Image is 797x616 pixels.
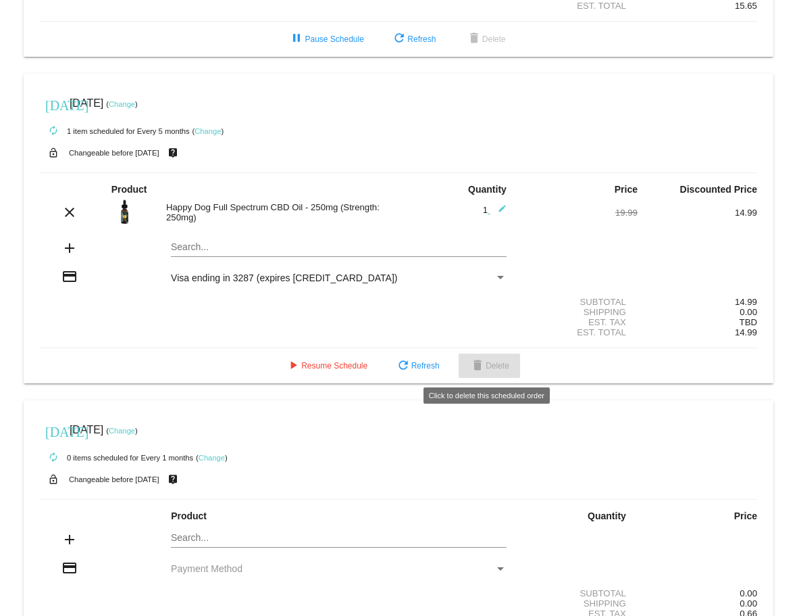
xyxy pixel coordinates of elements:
mat-icon: lock_open [45,471,61,488]
small: ( ) [196,454,228,462]
div: Subtotal [518,588,638,598]
mat-icon: refresh [391,31,407,47]
a: Change [195,127,221,135]
div: Est. Total [518,1,638,11]
div: 0.00 [638,588,757,598]
div: 14.99 [638,208,757,218]
strong: Discounted Price [680,184,757,195]
button: Pause Schedule [278,27,374,51]
input: Search... [171,242,507,253]
mat-icon: credit_card [61,560,78,576]
small: ( ) [106,427,138,435]
small: ( ) [192,127,224,135]
span: Refresh [391,34,436,44]
span: TBD [740,317,757,327]
mat-icon: live_help [165,144,181,162]
small: 0 items scheduled for Every 1 months [40,454,193,462]
input: Search... [171,533,507,544]
button: Delete [455,27,517,51]
button: Refresh [380,27,446,51]
mat-icon: edit [490,204,507,220]
span: Pause Schedule [288,34,363,44]
mat-icon: pause [288,31,305,47]
span: 0.00 [740,598,757,609]
strong: Product [111,184,147,195]
mat-icon: delete [466,31,482,47]
span: Visa ending in 3287 (expires [CREDIT_CARD_DATA]) [171,273,397,283]
span: Resume Schedule [285,361,367,371]
div: Subtotal [518,297,638,307]
div: Shipping [518,307,638,317]
div: 19.99 [518,208,638,218]
strong: Product [171,511,207,521]
a: Change [199,454,225,462]
span: 15.65 [735,1,757,11]
mat-icon: add [61,240,78,256]
button: Delete [459,354,520,378]
span: 14.99 [735,327,757,337]
mat-icon: add [61,531,78,548]
mat-icon: autorenew [45,123,61,139]
span: Payment Method [171,563,242,574]
small: ( ) [106,100,138,108]
mat-select: Payment Method [171,273,507,283]
div: Happy Dog Full Spectrum CBD Oil - 250mg (Strength: 250mg) [159,202,398,222]
mat-icon: delete [469,358,486,375]
strong: Price [734,511,757,521]
span: 0.00 [740,307,757,317]
button: Resume Schedule [274,354,378,378]
a: Change [109,427,135,435]
div: Shipping [518,598,638,609]
mat-select: Payment Method [171,563,507,574]
img: Calming-Dog-Drop-250mg-Bacon-render-front.jpg [111,198,138,225]
mat-icon: lock_open [45,144,61,162]
mat-icon: credit_card [61,268,78,285]
small: Changeable before [DATE] [69,149,159,157]
mat-icon: autorenew [45,450,61,466]
small: 1 item scheduled for Every 5 months [40,127,190,135]
div: Est. Total [518,327,638,337]
div: 14.99 [638,297,757,307]
mat-icon: clear [61,204,78,220]
strong: Quantity [588,511,626,521]
div: Est. Tax [518,317,638,327]
mat-icon: live_help [165,471,181,488]
button: Refresh [384,354,451,378]
span: Delete [466,34,506,44]
mat-icon: [DATE] [45,96,61,112]
strong: Price [615,184,638,195]
small: Changeable before [DATE] [69,475,159,483]
a: Change [109,100,135,108]
mat-icon: refresh [395,358,411,375]
mat-icon: [DATE] [45,423,61,439]
span: 1 [483,205,507,215]
mat-icon: play_arrow [285,358,301,375]
span: Delete [469,361,509,371]
span: Refresh [395,361,440,371]
strong: Quantity [468,184,507,195]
